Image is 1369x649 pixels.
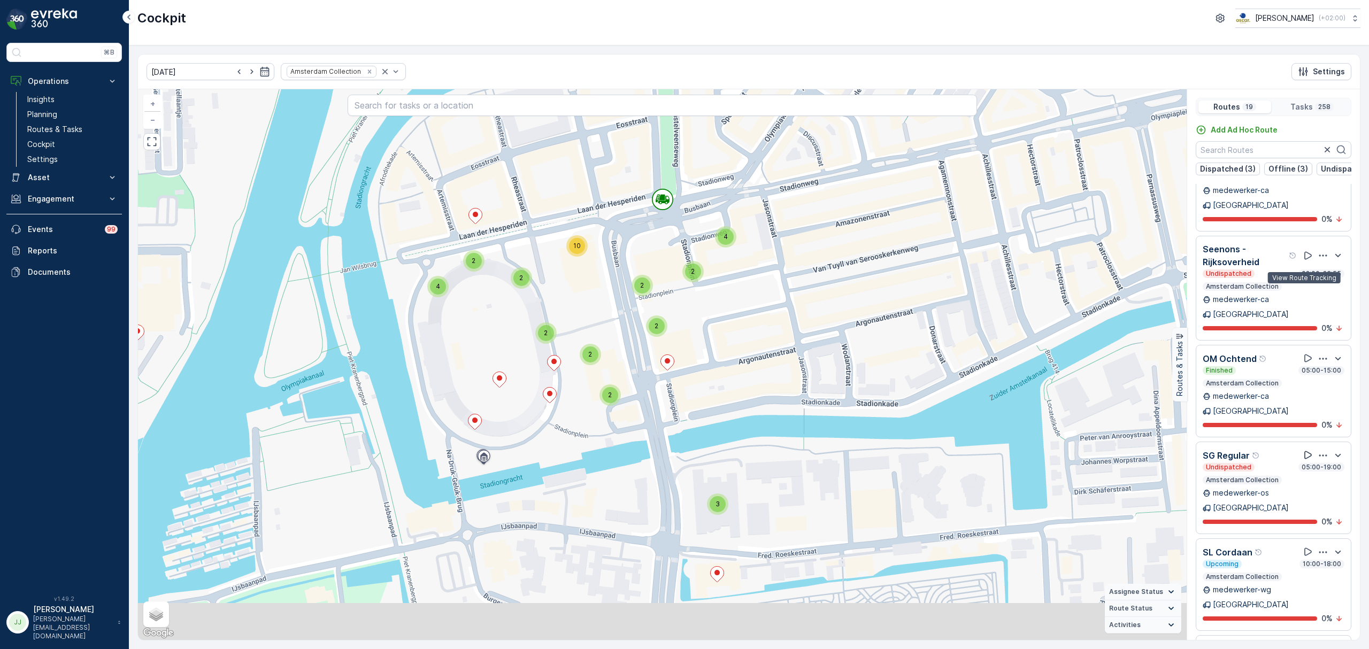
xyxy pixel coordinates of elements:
[1321,420,1333,430] p: 0 %
[566,235,588,257] div: 10
[27,94,55,105] p: Insights
[6,240,122,261] a: Reports
[646,315,667,337] div: 2
[1211,125,1278,135] p: Add Ad Hoc Route
[472,257,475,265] span: 2
[1302,560,1342,568] p: 10:00-18:00
[1203,243,1287,268] p: Seenons - Rijksoverheid
[27,154,58,165] p: Settings
[6,219,122,240] a: Events99
[1213,584,1271,595] p: medewerker-wg
[511,267,532,289] div: 2
[716,500,720,508] span: 3
[1321,613,1333,624] p: 0 %
[1203,449,1250,462] p: SG Regular
[23,137,122,152] a: Cockpit
[1213,309,1289,320] p: [GEOGRAPHIC_DATA]
[1205,269,1252,278] p: Undispatched
[1205,560,1240,568] p: Upcoming
[608,391,612,399] span: 2
[1321,516,1333,527] p: 0 %
[150,115,156,124] span: −
[724,233,728,241] span: 4
[287,66,363,76] div: Amsterdam Collection
[573,242,581,250] span: 10
[1213,599,1289,610] p: [GEOGRAPHIC_DATA]
[6,604,122,640] button: JJ[PERSON_NAME][PERSON_NAME][EMAIL_ADDRESS][DOMAIN_NAME]
[27,124,82,135] p: Routes & Tasks
[6,596,122,602] span: v 1.49.2
[1213,102,1240,112] p: Routes
[1252,451,1260,460] div: Help Tooltip Icon
[640,281,644,289] span: 2
[104,48,114,57] p: ⌘B
[31,9,77,30] img: logo_dark-DEwI_e13.png
[1268,272,1341,284] div: View Route Tracking
[463,250,484,272] div: 2
[715,226,736,248] div: 4
[1203,546,1252,559] p: SL Cordaan
[1205,366,1234,375] p: Finished
[27,139,55,150] p: Cockpit
[150,99,155,108] span: +
[141,626,176,640] img: Google
[27,109,57,120] p: Planning
[436,282,440,290] span: 4
[580,344,601,365] div: 2
[107,225,116,234] p: 99
[33,604,112,615] p: [PERSON_NAME]
[1213,200,1289,211] p: [GEOGRAPHIC_DATA]
[348,95,977,116] input: Search for tasks or a location
[144,112,160,128] a: Zoom Out
[655,322,658,330] span: 2
[707,493,728,515] div: 3
[1313,66,1345,77] p: Settings
[1319,14,1345,22] p: ( +02:00 )
[1213,488,1269,498] p: medewerker-os
[1205,573,1280,581] p: Amsterdam Collection
[1259,354,1267,363] div: Help Tooltip Icon
[1301,463,1342,472] p: 05:00-19:00
[6,167,122,188] button: Asset
[1109,588,1163,596] span: Assignee Status
[6,261,122,283] a: Documents
[1213,294,1269,305] p: medewerker-ca
[519,274,523,282] span: 2
[1205,476,1280,484] p: Amsterdam Collection
[1105,600,1181,617] summary: Route Status
[1109,604,1152,613] span: Route Status
[1301,269,1342,278] p: 02:00-23:55
[23,107,122,122] a: Planning
[33,615,112,640] p: [PERSON_NAME][EMAIL_ADDRESS][DOMAIN_NAME]
[23,92,122,107] a: Insights
[147,63,274,80] input: dd/mm/yyyy
[1290,102,1313,112] p: Tasks
[137,10,186,27] p: Cockpit
[599,384,621,406] div: 2
[544,329,548,337] span: 2
[535,322,557,344] div: 2
[1289,251,1297,260] div: Help Tooltip Icon
[23,152,122,167] a: Settings
[1255,13,1314,24] p: [PERSON_NAME]
[1301,366,1342,375] p: 05:00-15:00
[632,275,653,296] div: 2
[1196,141,1351,158] input: Search Routes
[1105,584,1181,600] summary: Assignee Status
[1317,103,1332,111] p: 258
[1235,9,1360,28] button: [PERSON_NAME](+02:00)
[28,224,98,235] p: Events
[1264,163,1312,175] button: Offline (3)
[9,614,26,631] div: JJ
[28,267,118,277] p: Documents
[28,194,101,204] p: Engagement
[1105,617,1181,633] summary: Activities
[1244,103,1254,111] p: 19
[1213,406,1289,416] p: [GEOGRAPHIC_DATA]
[144,96,160,112] a: Zoom In
[1196,163,1260,175] button: Dispatched (3)
[28,172,101,183] p: Asset
[1255,548,1263,557] div: Help Tooltip Icon
[1200,164,1256,174] p: Dispatched (3)
[1291,63,1351,80] button: Settings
